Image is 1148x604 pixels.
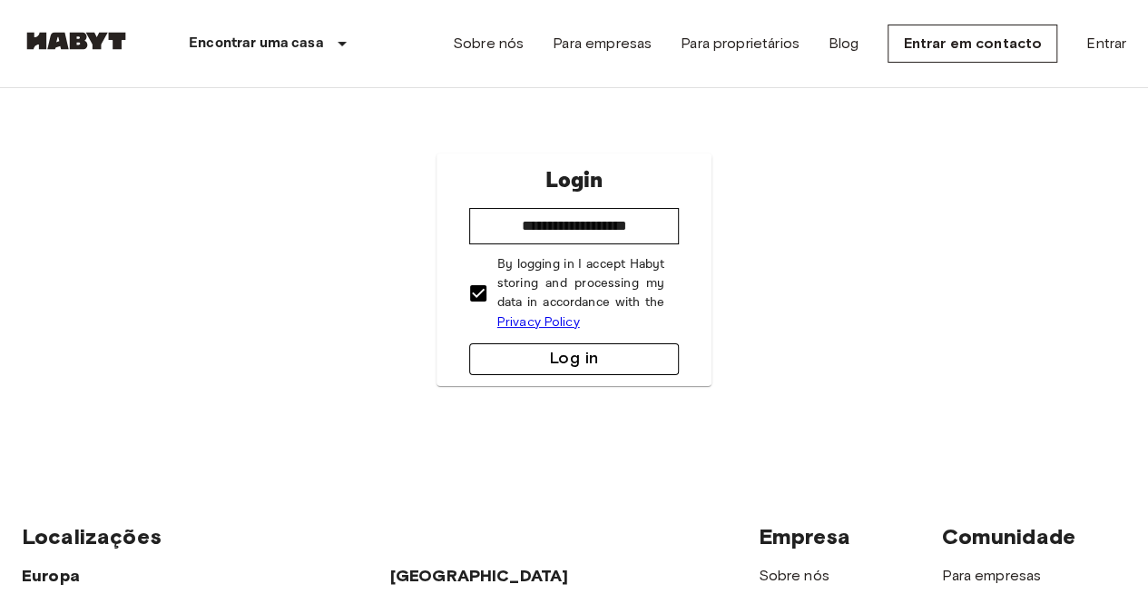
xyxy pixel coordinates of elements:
[888,25,1057,63] a: Entrar em contacto
[758,567,829,584] a: Sobre nós
[942,567,1041,584] a: Para empresas
[22,566,80,586] span: Europa
[1086,33,1126,54] a: Entrar
[829,33,859,54] a: Blog
[681,33,800,54] a: Para proprietários
[545,164,603,197] p: Login
[22,32,131,50] img: Habyt
[553,33,652,54] a: Para empresas
[497,255,665,332] p: By logging in I accept Habyt storing and processing my data in accordance with the
[469,343,680,375] button: Log in
[390,566,569,586] span: [GEOGRAPHIC_DATA]
[942,523,1075,550] span: Comunidade
[758,523,850,550] span: Empresa
[453,33,524,54] a: Sobre nós
[22,523,162,550] span: Localizações
[189,33,324,54] p: Encontrar uma casa
[497,314,580,330] a: Privacy Policy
